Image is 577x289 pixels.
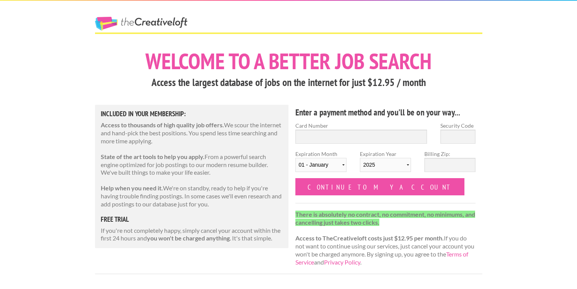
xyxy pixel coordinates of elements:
h5: free trial [101,216,283,223]
p: We scour the internet and hand-pick the best positions. You spend less time searching and more ti... [101,121,283,145]
p: If you do not want to continue using our services, just cancel your account you won't be charged ... [295,211,476,266]
label: Security Code [440,122,475,130]
a: The Creative Loft [95,17,187,31]
strong: Access to TheCreativeloft costs just $12.95 per month. [295,234,444,242]
strong: State of the art tools to help you apply. [101,153,205,160]
select: Expiration Month [295,158,347,172]
label: Expiration Month [295,150,347,178]
label: Expiration Year [360,150,411,178]
input: Continue to my account [295,178,465,195]
strong: There is absolutely no contract, no commitment, no minimums, and cancelling just takes two clicks. [295,211,475,226]
label: Card Number [295,122,427,130]
select: Expiration Year [360,158,411,172]
h3: Access the largest database of jobs on the internet for just $12.95 / month [95,75,482,90]
strong: you won't be charged anything [147,234,230,242]
a: Privacy Policy [324,258,360,266]
p: If you're not completely happy, simply cancel your account within the first 24 hours and . It's t... [101,227,283,243]
strong: Help when you need it. [101,184,163,192]
h1: Welcome to a better job search [95,50,482,72]
strong: Access to thousands of high quality job offers. [101,121,224,128]
p: We're on standby, ready to help if you're having trouble finding postings. In some cases we'll ev... [101,184,283,208]
h5: Included in Your Membership: [101,110,283,117]
a: Terms of Service [295,250,468,266]
label: Billing Zip: [424,150,475,158]
h4: Enter a payment method and you'll be on your way... [295,106,476,119]
p: From a powerful search engine optimized for job postings to our modern resume builder. We've buil... [101,153,283,177]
